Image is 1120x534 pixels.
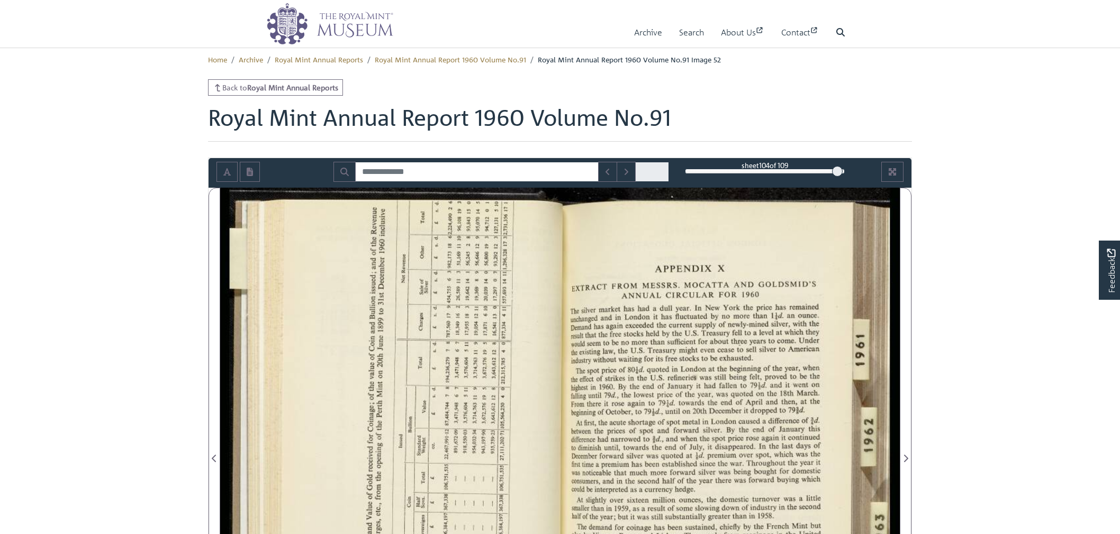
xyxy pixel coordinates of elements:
[247,82,338,92] strong: Royal Mint Annual Reports
[1105,248,1117,292] span: Feedback
[634,17,662,48] a: Archive
[275,54,363,64] a: Royal Mint Annual Reports
[685,160,845,170] div: sheet of 109
[759,161,770,170] span: 104
[721,17,764,48] a: About Us
[333,162,356,182] button: Search
[239,54,263,64] a: Archive
[208,54,227,64] a: Home
[266,3,393,45] img: logo_wide.png
[208,79,343,96] a: Back toRoyal Mint Annual Reports
[538,54,721,64] span: Royal Mint Annual Report 1960 Volume No.91 Image 52
[881,162,904,182] button: Full screen mode
[208,104,912,141] h1: Royal Mint Annual Report 1960 Volume No.91
[617,162,636,182] button: Next Match
[598,162,617,182] button: Previous Match
[375,54,526,64] a: Royal Mint Annual Report 1960 Volume No.91
[355,162,599,182] input: Search for
[216,162,238,182] button: Toggle text selection (Alt+T)
[1099,241,1120,300] a: Would you like to provide feedback?
[240,162,260,182] button: Open transcription window
[679,17,704,48] a: Search
[781,17,819,48] a: Contact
